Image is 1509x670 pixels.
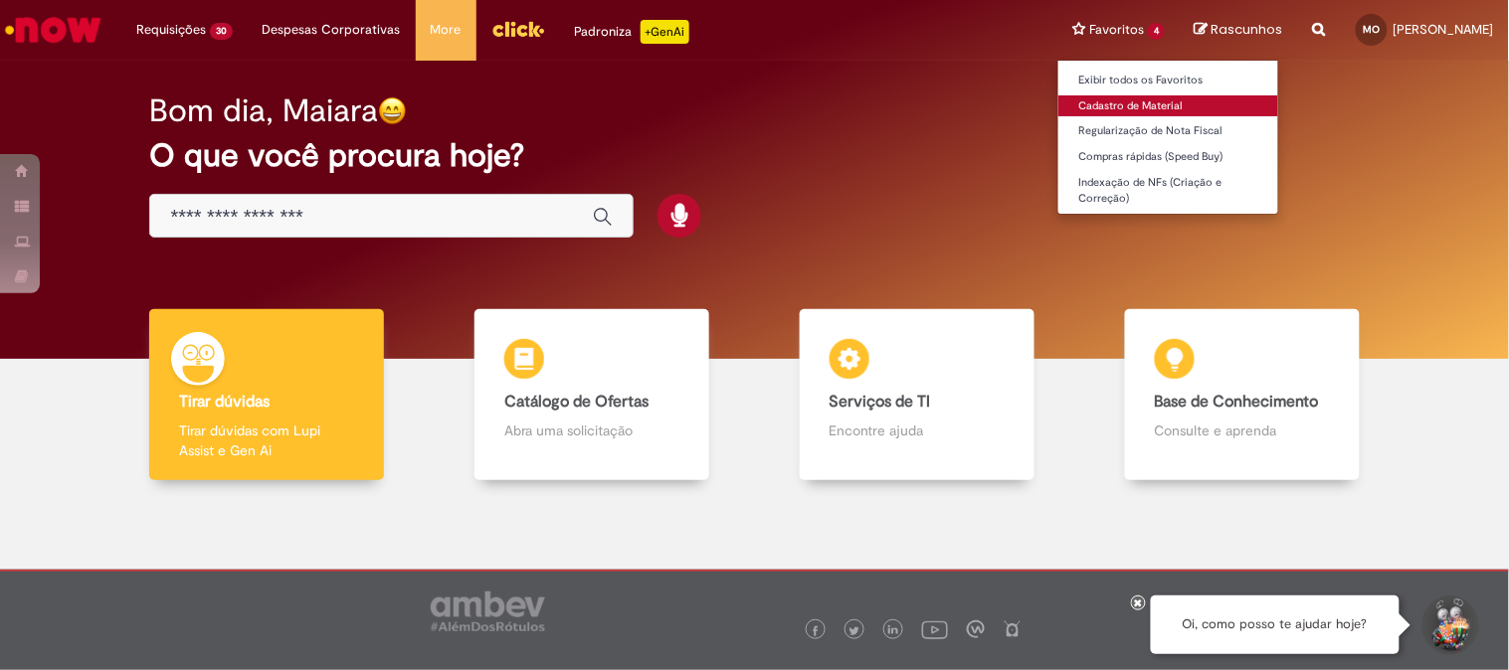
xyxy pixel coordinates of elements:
img: logo_footer_twitter.png [849,626,859,636]
span: Rascunhos [1212,20,1283,39]
a: Cadastro de Material [1058,95,1278,117]
p: Abra uma solicitação [504,420,679,440]
img: happy-face.png [378,96,407,125]
p: Tirar dúvidas com Lupi Assist e Gen Ai [179,420,354,460]
a: Regularização de Nota Fiscal [1058,120,1278,142]
img: logo_footer_linkedin.png [888,625,898,637]
b: Serviços de TI [830,392,931,412]
img: logo_footer_workplace.png [967,620,985,638]
b: Catálogo de Ofertas [504,392,649,412]
a: Base de Conhecimento Consulte e aprenda [1079,309,1405,481]
p: Encontre ajuda [830,420,1005,440]
a: Indexação de NFs (Criação e Correção) [1058,172,1278,209]
span: [PERSON_NAME] [1394,21,1494,38]
a: Serviços de TI Encontre ajuda [755,309,1080,481]
span: Favoritos [1089,20,1144,40]
span: More [431,20,462,40]
img: logo_footer_youtube.png [922,616,948,642]
span: Despesas Corporativas [263,20,401,40]
div: Oi, como posso te ajudar hoje? [1151,595,1400,654]
span: Requisições [136,20,206,40]
a: Exibir todos os Favoritos [1058,70,1278,91]
span: 4 [1148,23,1165,40]
img: logo_footer_naosei.png [1004,620,1022,638]
div: Padroniza [575,20,689,44]
img: click_logo_yellow_360x200.png [491,14,545,44]
span: MO [1364,23,1381,36]
a: Rascunhos [1195,21,1283,40]
p: Consulte e aprenda [1155,420,1330,440]
ul: Favoritos [1057,60,1279,215]
b: Base de Conhecimento [1155,392,1319,412]
img: logo_footer_ambev_rotulo_gray.png [431,591,545,631]
a: Compras rápidas (Speed Buy) [1058,146,1278,168]
h2: Bom dia, Maiara [149,93,378,128]
span: 30 [210,23,233,40]
b: Tirar dúvidas [179,392,270,412]
button: Iniciar Conversa de Suporte [1419,595,1479,655]
img: ServiceNow [2,10,104,50]
p: +GenAi [641,20,689,44]
img: logo_footer_facebook.png [811,626,821,636]
h2: O que você procura hoje? [149,138,1359,173]
a: Tirar dúvidas Tirar dúvidas com Lupi Assist e Gen Ai [104,309,430,481]
a: Catálogo de Ofertas Abra uma solicitação [430,309,755,481]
